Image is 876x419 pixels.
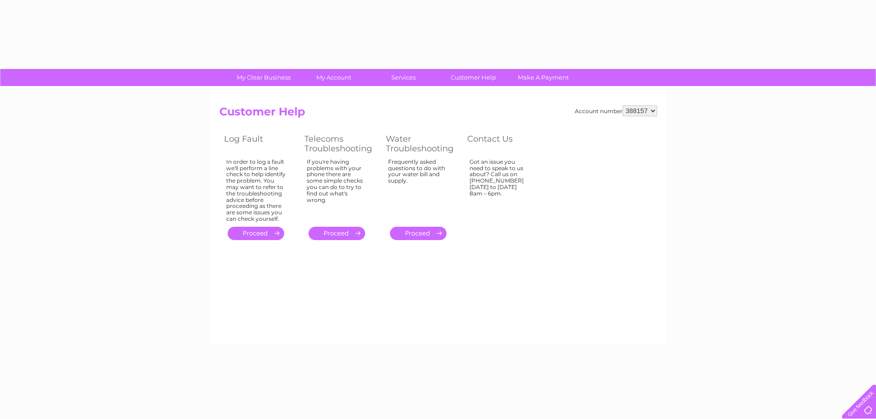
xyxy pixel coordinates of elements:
div: If you're having problems with your phone there are some simple checks you can do to try to find ... [307,159,367,218]
div: Account number [575,105,657,116]
a: My Account [296,69,372,86]
th: Contact Us [463,132,543,156]
a: . [228,227,284,240]
th: Log Fault [219,132,300,156]
a: . [309,227,365,240]
a: Customer Help [435,69,511,86]
h2: Customer Help [219,105,657,123]
a: . [390,227,447,240]
th: Water Troubleshooting [381,132,463,156]
th: Telecoms Troubleshooting [300,132,381,156]
div: In order to log a fault we'll perform a line check to help identify the problem. You may want to ... [226,159,286,222]
div: Frequently asked questions to do with your water bill and supply. [388,159,449,218]
a: Services [366,69,441,86]
a: My Clear Business [226,69,302,86]
div: Got an issue you need to speak to us about? Call us on [PHONE_NUMBER] [DATE] to [DATE] 8am – 6pm. [469,159,529,218]
a: Make A Payment [505,69,581,86]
